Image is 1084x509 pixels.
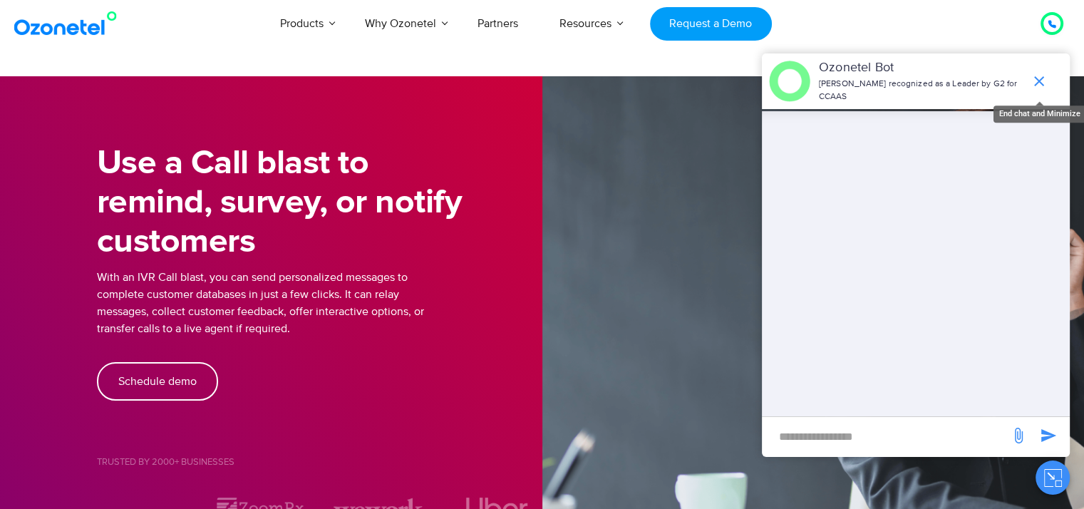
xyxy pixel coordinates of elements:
[650,7,772,41] a: Request a Demo
[97,362,218,401] a: Schedule demo
[118,376,197,387] span: Schedule demo
[1004,421,1033,450] span: send message
[97,144,542,262] h1: Use a Call blast to remind, survey, or notify customers
[769,424,1003,450] div: new-msg-input
[819,78,1023,103] p: [PERSON_NAME] recognized as a Leader by G2 for CCAAS
[1025,67,1053,96] span: end chat or minimize
[1036,461,1070,495] button: Close chat
[97,458,542,467] h5: Trusted by 2000+ Businesses
[769,61,810,102] img: header
[1034,421,1063,450] span: send message
[97,269,542,337] p: With an IVR Call blast, you can send personalized messages to complete customer databases in just...
[819,58,1023,78] p: Ozonetel Bot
